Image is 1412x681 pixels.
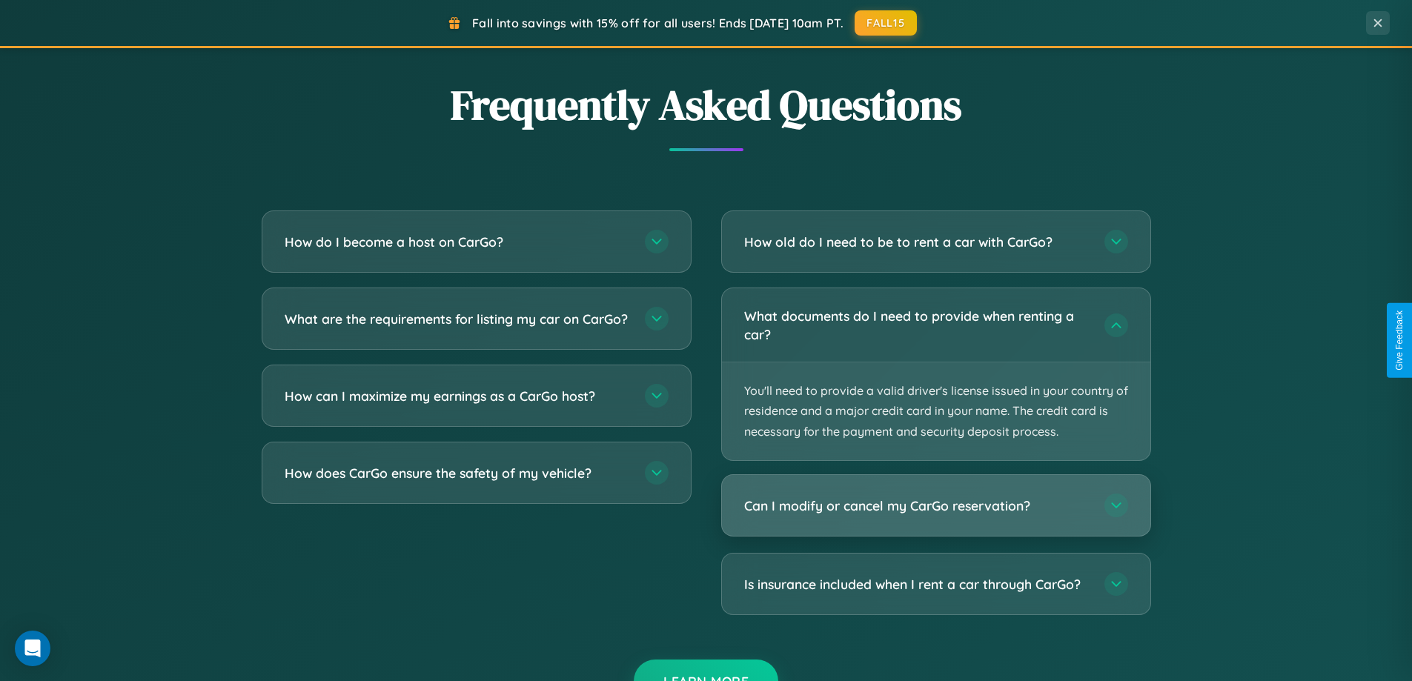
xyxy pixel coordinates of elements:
[15,631,50,666] div: Open Intercom Messenger
[744,307,1090,343] h3: What documents do I need to provide when renting a car?
[285,464,630,482] h3: How does CarGo ensure the safety of my vehicle?
[744,575,1090,594] h3: Is insurance included when I rent a car through CarGo?
[744,233,1090,251] h3: How old do I need to be to rent a car with CarGo?
[1394,310,1405,371] div: Give Feedback
[472,16,843,30] span: Fall into savings with 15% off for all users! Ends [DATE] 10am PT.
[744,496,1090,515] h3: Can I modify or cancel my CarGo reservation?
[285,387,630,405] h3: How can I maximize my earnings as a CarGo host?
[285,233,630,251] h3: How do I become a host on CarGo?
[855,10,917,36] button: FALL15
[722,362,1150,460] p: You'll need to provide a valid driver's license issued in your country of residence and a major c...
[285,310,630,328] h3: What are the requirements for listing my car on CarGo?
[262,76,1151,133] h2: Frequently Asked Questions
